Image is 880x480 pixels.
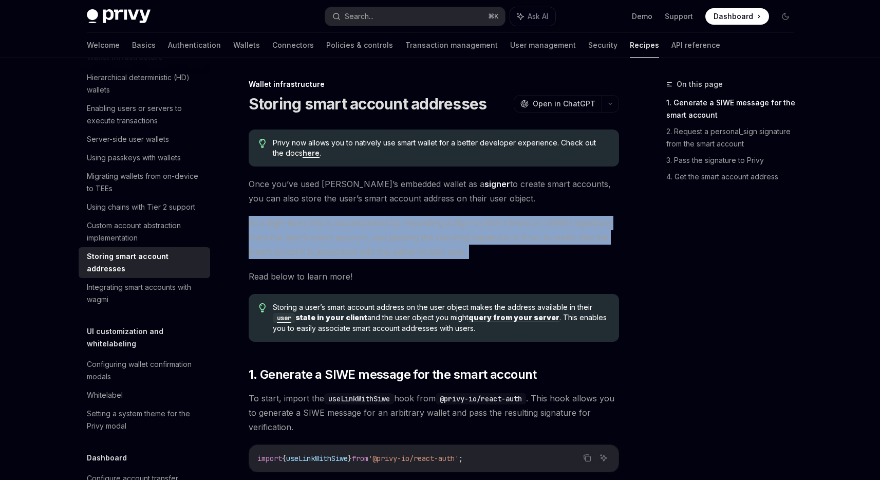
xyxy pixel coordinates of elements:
[87,219,204,244] div: Custom account abstraction implementation
[324,393,394,404] code: useLinkWithSiwe
[272,33,314,58] a: Connectors
[459,454,463,463] span: ;
[303,149,320,158] a: here
[677,78,723,90] span: On this page
[249,95,487,113] h1: Storing smart account addresses
[87,201,195,213] div: Using chains with Tier 2 support
[79,198,210,216] a: Using chains with Tier 2 support
[168,33,221,58] a: Authentication
[665,11,693,22] a: Support
[588,33,617,58] a: Security
[348,454,352,463] span: }
[79,247,210,278] a: Storing smart account addresses
[259,139,266,148] svg: Tip
[273,313,367,322] b: state in your client
[326,33,393,58] a: Policies & controls
[469,313,559,322] a: query from your server
[87,325,210,350] h5: UI customization and whitelabeling
[273,302,608,334] span: Storing a user’s smart account address on the user object makes the address available in their an...
[79,149,210,167] a: Using passkeys with wallets
[510,7,555,26] button: Ask AI
[630,33,659,58] a: Recipes
[345,10,373,23] div: Search...
[632,11,652,22] a: Demo
[514,95,602,113] button: Open in ChatGPT
[249,366,537,383] span: 1. Generate a SIWE message for the smart account
[79,386,210,404] a: Whitelabel
[87,33,120,58] a: Welcome
[671,33,720,58] a: API reference
[436,393,526,404] code: @privy-io/react-auth
[352,454,368,463] span: from
[79,216,210,247] a: Custom account abstraction implementation
[87,250,204,275] div: Storing smart account addresses
[79,68,210,99] a: Hierarchical deterministic (HD) wallets
[87,170,204,195] div: Migrating wallets from on-device to TEEs
[87,71,204,96] div: Hierarchical deterministic (HD) wallets
[87,133,169,145] div: Server-side user wallets
[79,99,210,130] a: Enabling users or servers to execute transactions
[666,169,802,185] a: 4. Get the smart account address
[249,391,619,434] span: To start, import the hook from . This hook allows you to generate a SIWE message for an arbitrary...
[714,11,753,22] span: Dashboard
[249,269,619,284] span: Read below to learn more!
[705,8,769,25] a: Dashboard
[405,33,498,58] a: Transaction management
[249,79,619,89] div: Wallet infrastructure
[259,303,266,312] svg: Tip
[87,358,204,383] div: Configuring wallet confirmation modals
[87,102,204,127] div: Enabling users or servers to execute transactions
[484,179,510,189] strong: signer
[79,130,210,149] a: Server-side user wallets
[79,355,210,386] a: Configuring wallet confirmation modals
[87,281,204,306] div: Integrating smart accounts with wagmi
[282,454,286,463] span: {
[249,216,619,259] span: At a high-level, this is accomplished by requesting a Sign-In With Ethereum (SIWE) signature from...
[87,452,127,464] h5: Dashboard
[257,454,282,463] span: import
[533,99,595,109] span: Open in ChatGPT
[79,404,210,435] a: Setting a system theme for the Privy modal
[666,152,802,169] a: 3. Pass the signature to Privy
[79,167,210,198] a: Migrating wallets from on-device to TEEs
[87,9,151,24] img: dark logo
[488,12,499,21] span: ⌘ K
[79,278,210,309] a: Integrating smart accounts with wagmi
[286,454,348,463] span: useLinkWithSiwe
[233,33,260,58] a: Wallets
[666,95,802,123] a: 1. Generate a SIWE message for the smart account
[666,123,802,152] a: 2. Request a personal_sign signature from the smart account
[368,454,459,463] span: '@privy-io/react-auth'
[87,389,123,401] div: Whitelabel
[325,7,505,26] button: Search...⌘K
[132,33,156,58] a: Basics
[273,313,367,322] a: userstate in your client
[273,138,608,158] span: Privy now allows you to natively use smart wallet for a better developer experience. Check out th...
[249,177,619,206] span: Once you’ve used [PERSON_NAME]’s embedded wallet as a to create smart accounts, you can also stor...
[87,152,181,164] div: Using passkeys with wallets
[528,11,548,22] span: Ask AI
[581,451,594,465] button: Copy the contents from the code block
[510,33,576,58] a: User management
[597,451,610,465] button: Ask AI
[87,408,204,432] div: Setting a system theme for the Privy modal
[273,313,295,323] code: user
[777,8,794,25] button: Toggle dark mode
